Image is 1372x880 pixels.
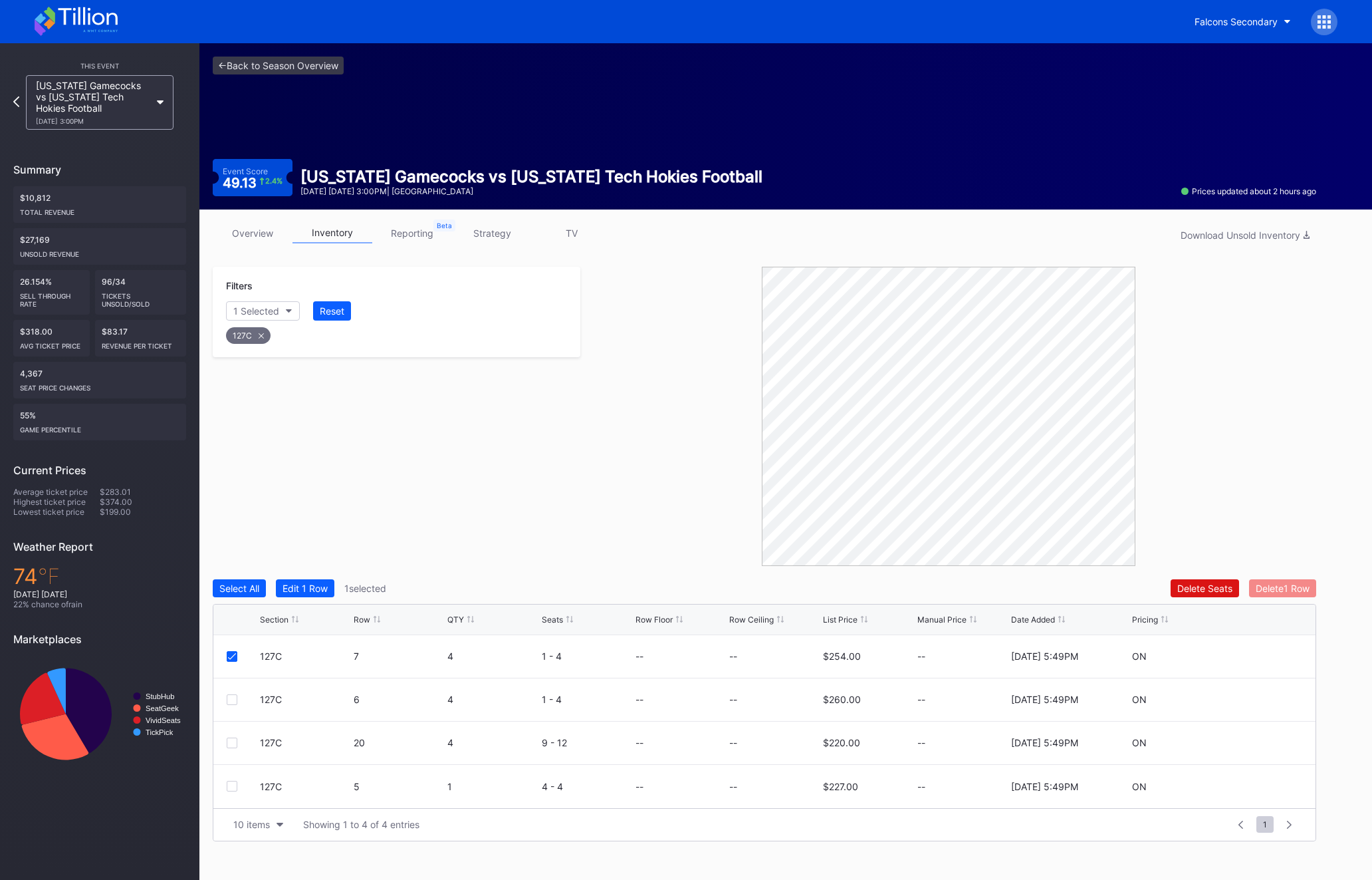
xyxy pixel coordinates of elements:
[13,507,100,517] div: Lowest ticket price
[303,819,419,830] div: Showing 1 to 4 of 4 entries
[13,404,186,440] div: 55%
[146,704,179,712] text: SeatGeek
[13,540,186,553] div: Weather Report
[1185,9,1301,34] button: Falcons Secondary
[452,223,532,243] a: strategy
[532,223,612,243] a: TV
[823,651,861,662] div: $254.00
[283,583,328,594] div: Edit 1 Row
[1171,579,1239,597] button: Delete Seats
[260,651,350,662] div: 127C
[917,781,1008,792] div: --
[13,487,100,497] div: Average ticket price
[917,694,1008,705] div: --
[100,507,186,517] div: $199.00
[1011,781,1078,792] div: [DATE] 5:49PM
[1011,694,1078,705] div: [DATE] 5:49PM
[1174,226,1316,244] button: Download Unsold Inventory
[38,563,60,589] span: ℉
[213,223,292,243] a: overview
[20,420,179,434] div: Game percentile
[354,615,370,625] div: Row
[729,651,737,662] div: --
[213,57,344,74] a: <-Back to Season Overview
[95,270,187,315] div: 96/34
[635,651,643,662] div: --
[635,694,643,705] div: --
[823,737,860,748] div: $220.00
[292,223,372,243] a: inventory
[13,186,186,223] div: $10,812
[20,378,179,392] div: seat price changes
[95,320,187,357] div: $83.17
[233,305,279,317] div: 1 Selected
[1132,615,1158,625] div: Pricing
[447,651,538,662] div: 4
[1256,583,1310,594] div: Delete 1 Row
[265,178,283,185] div: 2.4 %
[447,781,538,792] div: 1
[146,728,173,736] text: TickPick
[100,497,186,507] div: $374.00
[213,579,266,597] button: Select All
[260,615,288,625] div: Section
[260,781,350,792] div: 127C
[13,464,186,477] div: Current Prices
[1011,737,1078,748] div: [DATE] 5:49PM
[260,694,350,705] div: 127C
[635,737,643,748] div: --
[223,176,283,190] div: 49.13
[372,223,452,243] a: reporting
[13,62,186,70] div: This Event
[1177,583,1232,594] div: Delete Seats
[227,815,290,833] button: 10 items
[823,615,857,625] div: List Price
[36,117,150,125] div: [DATE] 3:00PM
[20,203,179,216] div: Total Revenue
[320,305,344,317] div: Reset
[226,280,567,291] div: Filters
[344,583,386,594] div: 1 selected
[1181,186,1316,196] div: Prices updated about 2 hours ago
[917,615,967,625] div: Manual Price
[300,167,762,186] div: [US_STATE] Gamecocks vs [US_STATE] Tech Hokies Football
[542,651,632,662] div: 1 - 4
[226,327,271,344] div: 127C
[542,615,563,625] div: Seats
[300,186,762,196] div: [DATE] [DATE] 3:00PM | [GEOGRAPHIC_DATA]
[13,656,186,772] svg: Chart title
[13,163,186,176] div: Summary
[13,599,186,609] div: 22 % chance of rain
[635,781,643,792] div: --
[13,497,100,507] div: Highest ticket price
[917,737,1008,748] div: --
[729,615,774,625] div: Row Ceiling
[13,589,186,599] div: [DATE] [DATE]
[1132,651,1147,662] div: ON
[354,694,444,705] div: 6
[1011,615,1055,625] div: Date Added
[823,781,858,792] div: $227.00
[146,692,175,700] text: StubHub
[1249,579,1316,597] button: Delete1 Row
[1132,781,1147,792] div: ON
[313,301,351,321] button: Reset
[1132,694,1147,705] div: ON
[354,737,444,748] div: 20
[13,270,90,315] div: 26.154%
[13,228,186,265] div: $27,169
[447,737,538,748] div: 4
[13,563,186,589] div: 74
[729,737,737,748] div: --
[1011,651,1078,662] div: [DATE] 5:49PM
[729,694,737,705] div: --
[20,245,179,258] div: Unsold Revenue
[102,287,180,308] div: Tickets Unsold/Sold
[1256,816,1274,833] span: 1
[36,80,150,125] div: [US_STATE] Gamecocks vs [US_STATE] Tech Hokies Football
[233,819,270,830] div: 10 items
[276,579,334,597] button: Edit 1 Row
[13,362,186,398] div: 4,367
[354,651,444,662] div: 7
[354,781,444,792] div: 5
